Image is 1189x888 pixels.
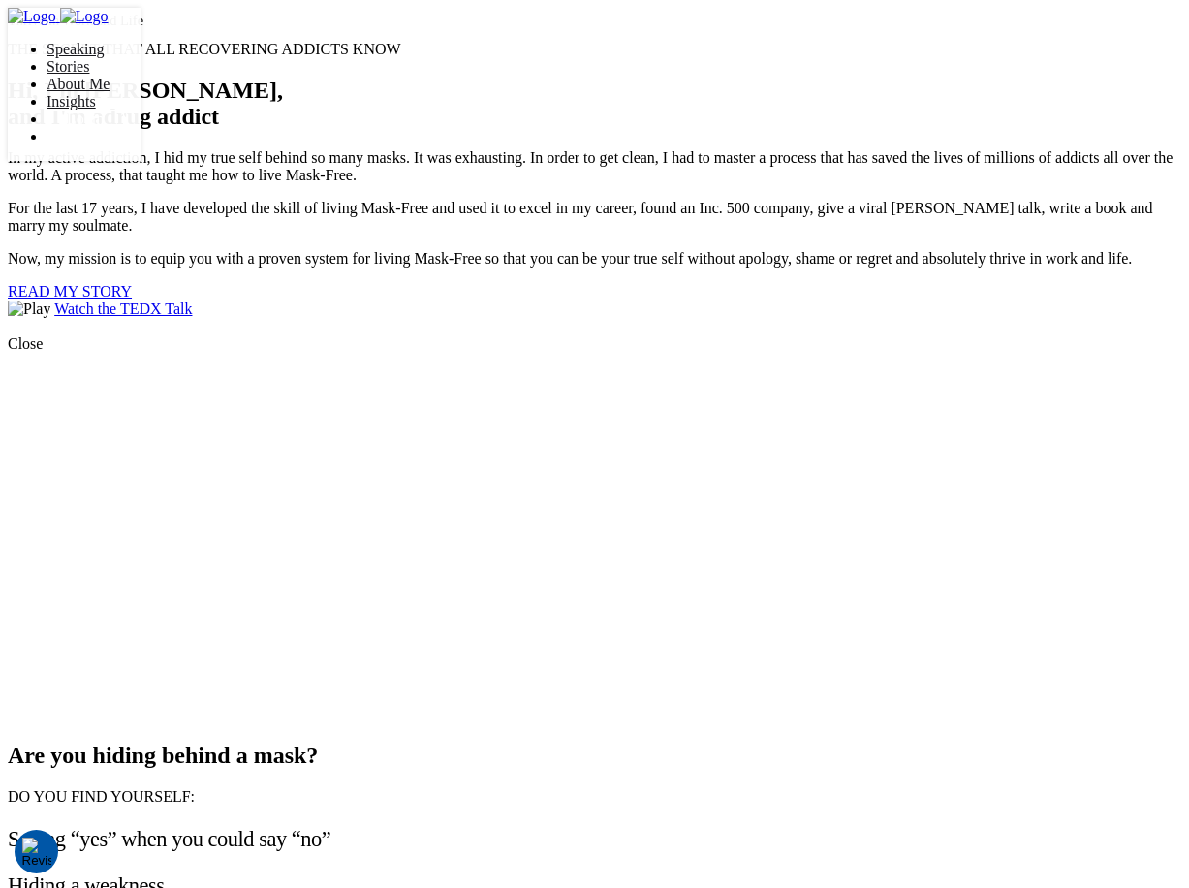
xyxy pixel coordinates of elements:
a: Order the book [47,128,141,144]
a: Speaking [47,41,105,57]
p: THE SECRET THAT ALL RECOVERING ADDICTS KNOW [8,41,1181,58]
a: Company Logo Company Logo [8,8,109,24]
span: Close [8,335,43,352]
img: Company Logo [8,8,56,25]
a: Watch the TEDX Talk [54,301,192,317]
p: DO YOU FIND YOURSELF: [8,788,1181,806]
span: For the last 17 years, I have developed the skill of living Mask-Free and used it to excel in my ... [8,200,1153,234]
div: Thrive in Work and Life [8,6,1181,35]
span: Now, my mission is to equip you with a proven system for living Mask-Free so that you can be your... [8,250,1132,267]
span: In my active addiction, I hid my true self behind so many masks. It was exhausting. In order to g... [8,149,1173,183]
h2: Hi, I'm [PERSON_NAME], and I'm a [8,78,1181,130]
p: Saying “yes” when you could say “no” [8,827,1181,852]
a: READ MY STORY [8,283,132,300]
img: Company Logo [60,8,109,25]
a: Stories [47,58,89,75]
img: Play [8,301,50,318]
a: Insights [47,93,96,110]
a: Login [47,110,124,128]
a: About Me [47,76,110,92]
button: Consent Preferences [22,838,51,867]
span: drug addict [104,104,219,129]
iframe: Great Leaders Do What Drug Addicts Do | Michael Brody-Waite | TEDxNashville [8,353,628,702]
img: Revisit consent button [22,838,51,867]
h2: Are you hiding behind a mask? [8,743,1181,769]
